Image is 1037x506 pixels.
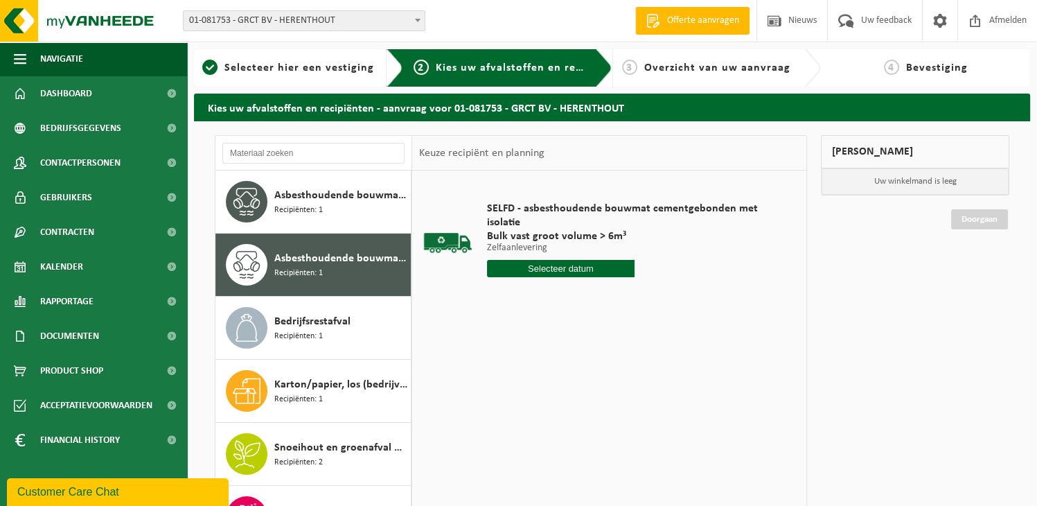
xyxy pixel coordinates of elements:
[274,439,407,456] span: Snoeihout en groenafval Ø < 12 cm
[644,62,790,73] span: Overzicht van uw aanvraag
[622,60,637,75] span: 3
[884,60,899,75] span: 4
[7,476,231,506] iframe: chat widget
[215,423,411,486] button: Snoeihout en groenafval Ø < 12 cm Recipiënten: 2
[906,62,968,73] span: Bevestiging
[40,319,99,354] span: Documenten
[215,297,411,360] button: Bedrijfsrestafval Recipiënten: 1
[487,260,635,277] input: Selecteer datum
[274,250,407,267] span: Asbesthoudende bouwmaterialen cementgebonden met isolatie(hechtgebonden)
[40,215,94,250] span: Contracten
[487,229,783,243] span: Bulk vast groot volume > 6m³
[40,250,83,284] span: Kalender
[274,456,323,469] span: Recipiënten: 2
[274,267,323,280] span: Recipiënten: 1
[414,60,429,75] span: 2
[412,136,551,171] div: Keuze recipiënt en planning
[436,62,626,73] span: Kies uw afvalstoffen en recipiënten
[487,243,783,253] p: Zelfaanlevering
[274,330,323,343] span: Recipiënten: 1
[635,7,750,35] a: Offerte aanvragen
[40,284,94,319] span: Rapportage
[40,354,103,388] span: Product Shop
[822,168,1009,195] p: Uw winkelmand is leeg
[274,376,407,393] span: Karton/papier, los (bedrijven)
[215,360,411,423] button: Karton/papier, los (bedrijven) Recipiënten: 1
[40,111,121,146] span: Bedrijfsgegevens
[664,14,743,28] span: Offerte aanvragen
[215,234,411,297] button: Asbesthoudende bouwmaterialen cementgebonden met isolatie(hechtgebonden) Recipiënten: 1
[821,135,1009,168] div: [PERSON_NAME]
[40,146,121,180] span: Contactpersonen
[201,60,375,76] a: 1Selecteer hier een vestiging
[215,171,411,234] button: Asbesthoudende bouwmaterialen cementgebonden (hechtgebonden) Recipiënten: 1
[487,202,783,229] span: SELFD - asbesthoudende bouwmat cementgebonden met isolatie
[224,62,374,73] span: Selecteer hier een vestiging
[40,180,92,215] span: Gebruikers
[40,423,120,457] span: Financial History
[274,313,351,330] span: Bedrijfsrestafval
[202,60,218,75] span: 1
[40,42,83,76] span: Navigatie
[194,94,1030,121] h2: Kies uw afvalstoffen en recipiënten - aanvraag voor 01-081753 - GRCT BV - HERENTHOUT
[274,393,323,406] span: Recipiënten: 1
[222,143,405,164] input: Materiaal zoeken
[40,76,92,111] span: Dashboard
[40,388,152,423] span: Acceptatievoorwaarden
[184,11,425,30] span: 01-081753 - GRCT BV - HERENTHOUT
[951,209,1008,229] a: Doorgaan
[274,204,323,217] span: Recipiënten: 1
[274,187,407,204] span: Asbesthoudende bouwmaterialen cementgebonden (hechtgebonden)
[183,10,425,31] span: 01-081753 - GRCT BV - HERENTHOUT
